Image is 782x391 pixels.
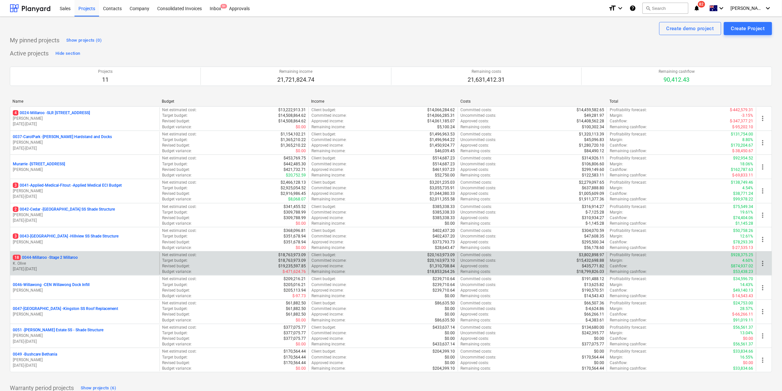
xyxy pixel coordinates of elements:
button: Create Project [724,22,772,35]
p: $2,925,054.52 [281,185,306,191]
p: Remaining income : [311,148,346,154]
p: $1,496,964.22 [430,137,455,143]
div: 0037-CarolPark -[PERSON_NAME] Hardstand and Docks[PERSON_NAME][DATE]-[DATE] [13,134,157,151]
p: Client budget : [311,132,336,137]
p: Approved costs : [461,239,489,245]
p: 21,721,824.74 [277,76,314,84]
p: $373,793.73 [433,239,455,245]
p: $92,954.52 [733,155,753,161]
p: 0041-Applied-Medical-Fitout - Applied Medical ECI Budget [13,183,122,188]
p: $1,911,377.36 [579,196,604,202]
p: [PERSON_NAME] [13,116,157,121]
p: $402,437.20 [433,234,455,239]
p: 0042-Cedar - [GEOGRAPHIC_DATA] SS Shade Structure [13,207,115,212]
div: Murarrie -[STREET_ADDRESS][PERSON_NAME] [13,161,157,173]
p: Cashflow : [610,239,627,245]
p: 8.80% [743,137,753,143]
button: Show projects (0) [65,35,103,46]
p: Remaining costs : [461,124,491,130]
p: Cashflow : [610,118,627,124]
p: $351,678.94 [284,234,306,239]
p: Remaining cashflow : [610,196,647,202]
div: Costs [460,99,604,104]
p: $309,788.99 [284,215,306,221]
span: more_vert [759,114,767,122]
p: Budget variance : [162,148,192,154]
div: Name [12,99,157,104]
p: $928,375.25 [731,252,753,258]
p: $-38,450.67 [732,148,753,154]
p: Budget variance : [162,245,192,251]
p: Committed income : [311,161,347,167]
p: $38,771.24 [733,191,753,196]
p: 0049 - Bushcare Bethania [13,352,57,357]
button: Hide section [54,48,82,59]
p: $75,549.34 [733,204,753,210]
p: Remaining cashflow : [610,124,647,130]
span: 3 [13,234,18,239]
p: $47,608.35 [584,234,604,239]
p: [PERSON_NAME] [13,239,157,245]
p: $1,365,210.22 [281,143,306,148]
p: Uncommitted costs : [461,210,497,215]
p: Revised budget : [162,118,190,124]
p: 0047-[GEOGRAPHIC_DATA] - Kingston SS Roof Replacement [13,306,118,312]
p: $106,806.60 [582,161,604,167]
p: Remaining cashflow [659,69,695,74]
p: Margin : [610,210,623,215]
p: Net estimated cost : [162,204,197,210]
p: My pinned projects [10,36,59,44]
p: Profitability forecast : [610,204,647,210]
p: Profitability forecast : [610,180,647,185]
p: Cashflow : [610,143,627,148]
div: 40024-Millaroo -SLR [STREET_ADDRESS][PERSON_NAME][DATE]-[DATE] [13,110,157,127]
p: $385,338.33 [433,215,455,221]
p: $78,293.39 [733,239,753,245]
span: 2 [13,207,18,212]
p: $46,039.45 [435,148,455,154]
p: Approved costs : [461,215,489,221]
p: Client budget : [311,155,336,161]
p: Profitability forecast : [610,155,647,161]
p: Margin : [610,234,623,239]
p: Remaining income : [311,124,346,130]
p: [PERSON_NAME] [13,357,157,363]
p: Remaining cashflow : [610,221,647,226]
p: 18.06% [740,161,753,167]
p: Active projects [10,50,49,57]
p: K. Olive [13,261,157,266]
p: Cashflow : [610,215,627,221]
p: Client budget : [311,107,336,113]
p: $14,508,864.62 [278,118,306,124]
p: $-1,145.28 [585,221,604,226]
p: $453,769.75 [284,155,306,161]
div: 20042-Cedar -[GEOGRAPHIC_DATA] SS Shade Structure[PERSON_NAME][DATE]-[DATE] [13,207,157,223]
div: Total [610,99,754,104]
p: Uncommitted costs : [461,185,497,191]
p: $14,066,285.31 [428,113,455,118]
p: Net estimated cost : [162,107,197,113]
p: Remaining income : [311,221,346,226]
p: Target budget : [162,185,188,191]
p: Remaining cashflow : [610,173,647,178]
p: Approved income : [311,167,344,173]
p: $1,450,924.77 [430,143,455,148]
p: [DATE] - [DATE] [13,339,157,344]
p: $0.00 [445,221,455,226]
p: $28,643.47 [435,245,455,251]
p: $3,802,898.97 [579,252,604,258]
div: Show projects (0) [66,37,102,44]
p: $138,749.46 [731,180,753,185]
p: Approved costs : [461,118,489,124]
div: Create demo project [666,24,714,33]
p: Target budget : [162,161,188,167]
div: 0049 -Bushcare Bethania[PERSON_NAME][DATE]-[DATE] [13,352,157,368]
p: $3,055,735.91 [430,185,455,191]
p: $2,011,355.58 [430,196,455,202]
p: Committed costs : [461,107,492,113]
p: Approved income : [311,239,344,245]
p: $-69,833.11 [732,173,753,178]
p: $52,750.00 [435,173,455,178]
p: 0043-[GEOGRAPHIC_DATA] - Hillview SS Shade Structure [13,234,118,239]
p: Net estimated cost : [162,228,197,234]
